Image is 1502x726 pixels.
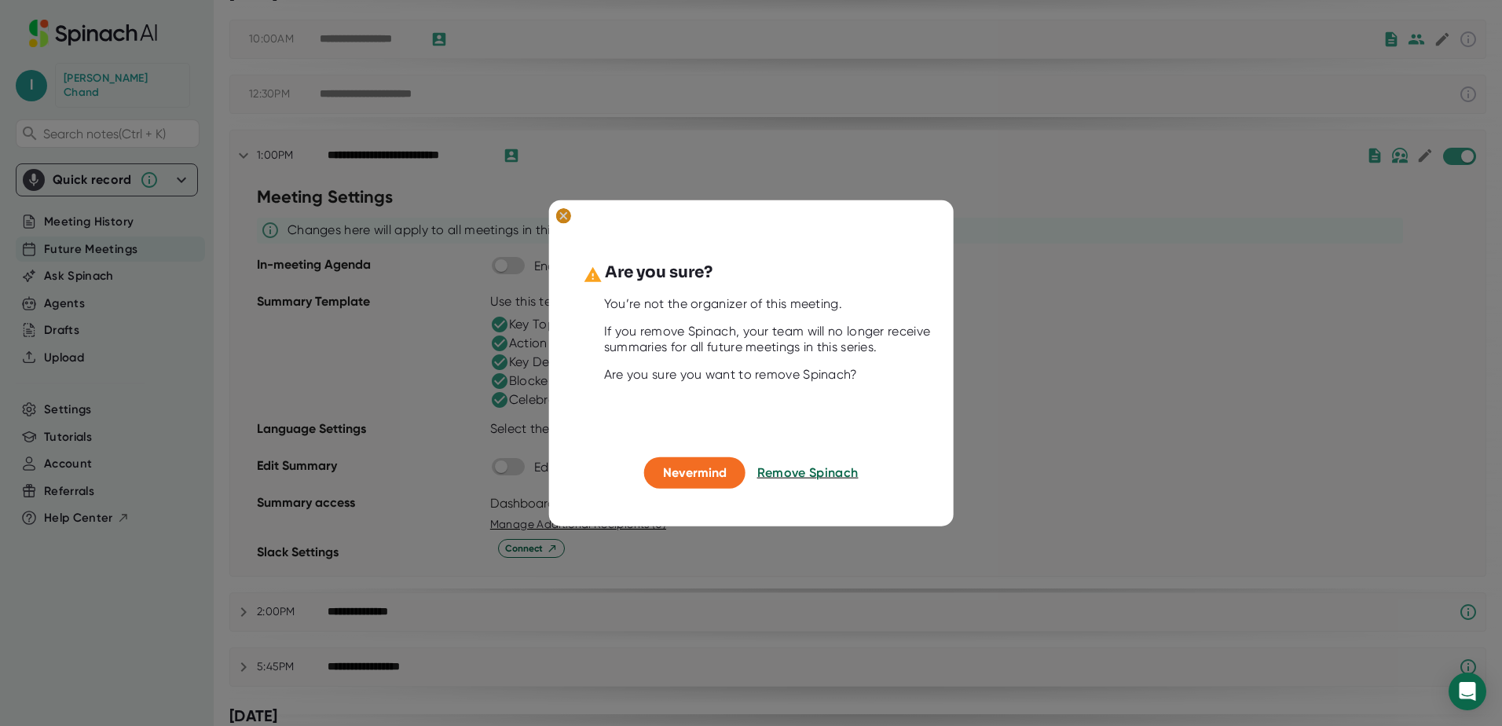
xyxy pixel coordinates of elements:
[663,465,727,480] span: Nevermind
[757,465,859,480] span: Remove Spinach
[604,324,937,355] div: If you remove Spinach, your team will no longer receive summaries for all future meetings in this...
[604,296,937,312] div: You’re not the organizer of this meeting.
[644,457,746,489] button: Nevermind
[604,367,937,383] div: Are you sure you want to remove Spinach?
[757,457,859,489] button: Remove Spinach
[1449,673,1486,710] div: Open Intercom Messenger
